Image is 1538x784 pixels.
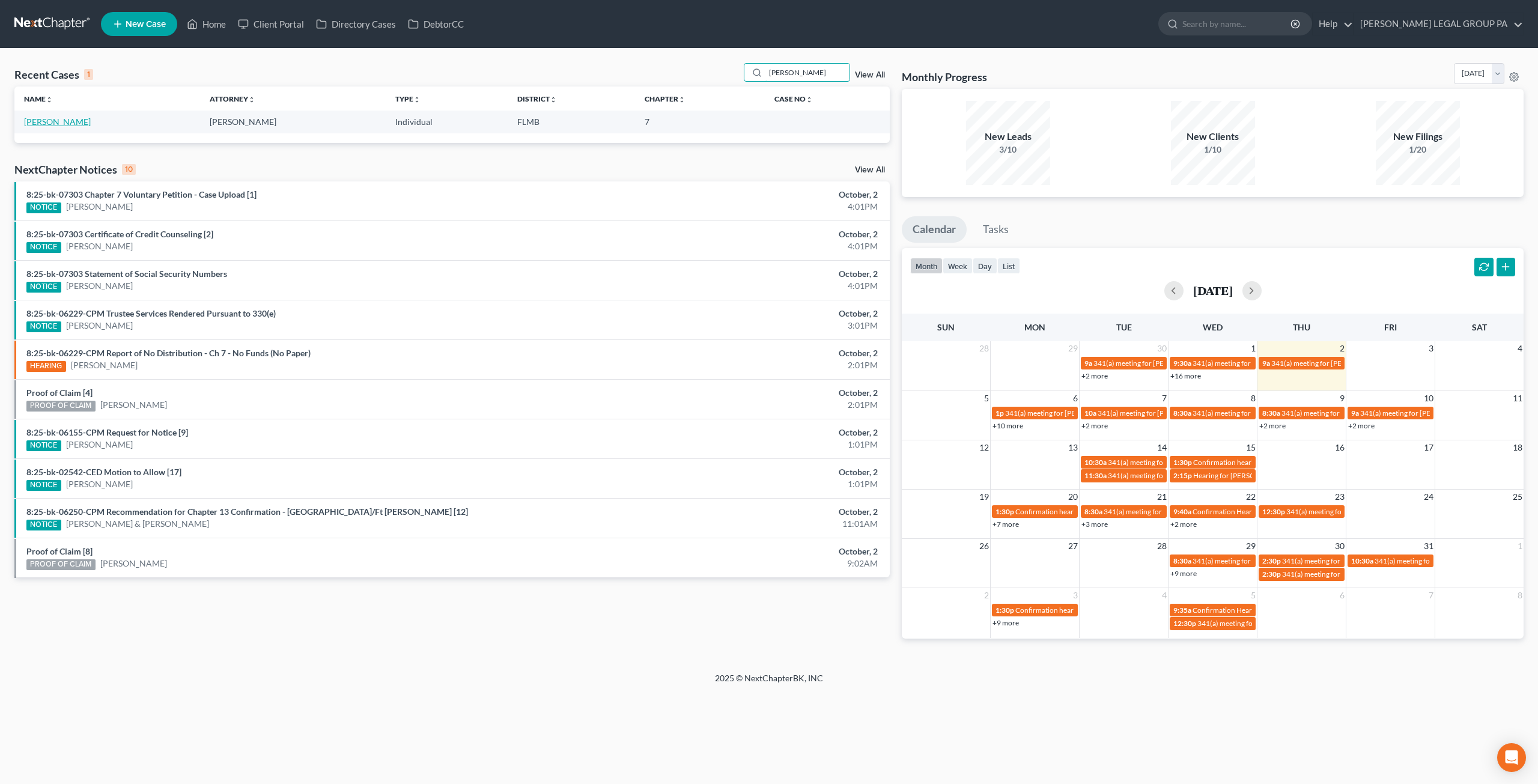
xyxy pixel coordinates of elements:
[602,439,878,451] div: 1:01PM
[1351,556,1373,565] span: 10:30a
[26,189,257,199] a: 8:25-bk-07303 Chapter 7 Voluntary Petition - Case Upload [1]
[973,258,997,274] button: day
[1161,588,1168,603] span: 4
[1193,458,1393,467] span: Confirmation hearing for [PERSON_NAME] & [PERSON_NAME]
[1084,507,1102,516] span: 8:30a
[1354,13,1523,35] a: [PERSON_NAME] LEGAL GROUP PA
[1282,556,1462,565] span: 341(a) meeting for [PERSON_NAME] & [PERSON_NAME]
[1250,341,1257,356] span: 1
[1516,341,1524,356] span: 4
[26,348,311,358] a: 8:25-bk-06229-CPM Report of No Distribution - Ch 7 - No Funds (No Paper)
[26,242,61,253] div: NOTICE
[1173,471,1192,480] span: 2:15p
[992,421,1023,430] a: +10 more
[427,672,1111,694] div: 2025 © NextChapterBK, INC
[1281,409,1461,418] span: 341(a) meeting for [PERSON_NAME] & [PERSON_NAME]
[26,440,61,451] div: NOTICE
[966,130,1050,144] div: New Leads
[602,466,878,478] div: October, 2
[1116,322,1132,332] span: Tue
[910,258,943,274] button: month
[992,618,1019,627] a: +9 more
[602,387,878,399] div: October, 2
[26,361,66,372] div: HEARING
[1156,440,1168,455] span: 14
[14,162,136,177] div: NextChapter Notices
[1108,458,1224,467] span: 341(a) meeting for [PERSON_NAME]
[26,269,227,279] a: 8:25-bk-07303 Statement of Social Security Numbers
[66,320,133,332] a: [PERSON_NAME]
[1334,490,1346,504] span: 23
[14,67,93,82] div: Recent Cases
[902,216,967,243] a: Calendar
[1171,144,1255,156] div: 1/10
[602,240,878,252] div: 4:01PM
[66,439,133,451] a: [PERSON_NAME]
[1005,409,1121,418] span: 341(a) meeting for [PERSON_NAME]
[413,96,421,103] i: unfold_more
[126,20,166,29] span: New Case
[1293,322,1310,332] span: Thu
[972,216,1020,243] a: Tasks
[1173,359,1191,368] span: 9:30a
[806,96,813,103] i: unfold_more
[1193,359,1309,368] span: 341(a) meeting for [PERSON_NAME]
[1262,507,1285,516] span: 12:30p
[402,13,470,35] a: DebtorCC
[983,391,990,406] span: 5
[1282,570,1462,579] span: 341(a) meeting for [PERSON_NAME] & [PERSON_NAME]
[1072,391,1079,406] span: 6
[200,111,386,133] td: [PERSON_NAME]
[602,558,878,570] div: 9:02AM
[765,64,850,81] input: Search by name...
[1098,409,1214,418] span: 341(a) meeting for [PERSON_NAME]
[1173,458,1192,467] span: 1:30p
[1512,440,1524,455] span: 18
[1067,440,1079,455] span: 13
[602,347,878,359] div: October, 2
[1351,409,1359,418] span: 9a
[602,228,878,240] div: October, 2
[1193,284,1233,297] h2: [DATE]
[1081,371,1108,380] a: +2 more
[210,94,255,103] a: Attorneyunfold_more
[602,399,878,411] div: 2:01PM
[1193,471,1287,480] span: Hearing for [PERSON_NAME]
[395,94,421,103] a: Typeunfold_more
[1245,440,1257,455] span: 15
[635,111,765,133] td: 7
[1262,359,1270,368] span: 9a
[902,70,987,84] h3: Monthly Progress
[1171,130,1255,144] div: New Clients
[66,280,133,292] a: [PERSON_NAME]
[1067,490,1079,504] span: 20
[978,539,990,553] span: 26
[1245,539,1257,553] span: 29
[1084,458,1107,467] span: 10:30a
[602,427,878,439] div: October, 2
[602,320,878,332] div: 3:01PM
[855,166,885,174] a: View All
[602,280,878,292] div: 4:01PM
[1156,539,1168,553] span: 28
[1334,440,1346,455] span: 16
[1182,13,1292,35] input: Search by name...
[26,546,93,556] a: Proof of Claim [8]
[1427,341,1435,356] span: 3
[1339,341,1346,356] span: 2
[1262,409,1280,418] span: 8:30a
[508,111,635,133] td: FLMB
[181,13,232,35] a: Home
[1271,359,1387,368] span: 341(a) meeting for [PERSON_NAME]
[943,258,973,274] button: week
[1250,588,1257,603] span: 5
[248,96,255,103] i: unfold_more
[1084,471,1107,480] span: 11:30a
[26,321,61,332] div: NOTICE
[1170,371,1201,380] a: +16 more
[602,189,878,201] div: October, 2
[1108,471,1287,480] span: 341(a) meeting for [PERSON_NAME] & [PERSON_NAME]
[66,240,133,252] a: [PERSON_NAME]
[1516,588,1524,603] span: 8
[1015,507,1152,516] span: Confirmation hearing for [PERSON_NAME]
